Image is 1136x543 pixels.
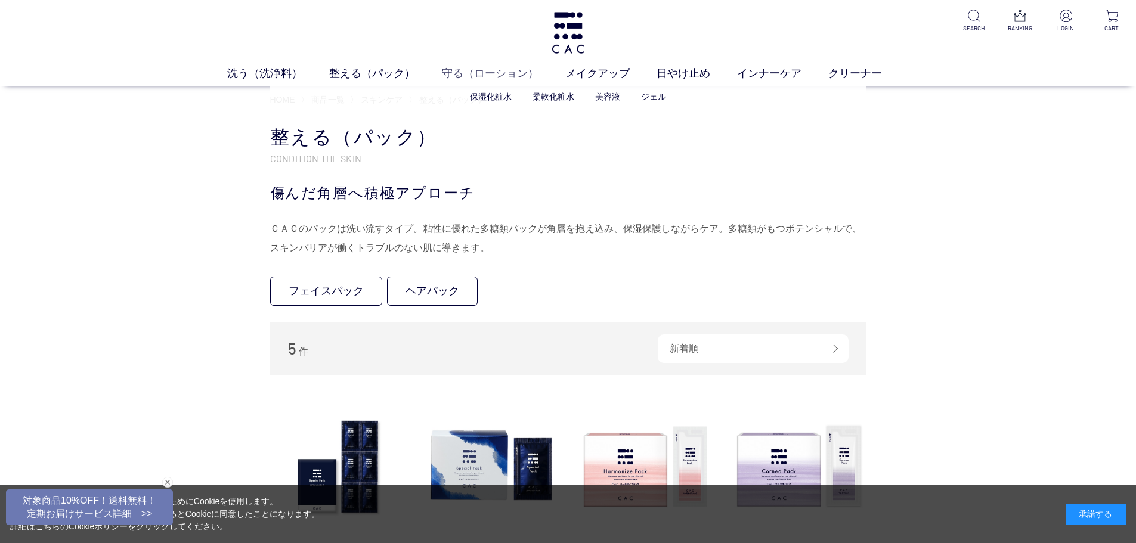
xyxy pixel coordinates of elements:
a: RANKING [1005,10,1035,33]
a: メイクアップ [565,66,657,82]
a: 保湿化粧水 [470,92,512,101]
div: 新着順 [658,334,849,363]
a: 柔軟化粧水 [533,92,574,101]
div: 傷んだ角層へ積極アプローチ [270,182,866,204]
a: ジェル [641,92,666,101]
p: CONDITION THE SKIN [270,152,866,165]
a: クリーナー [828,66,909,82]
p: SEARCH [959,24,989,33]
span: 件 [299,346,308,356]
div: ＣＡＣのパックは洗い流すタイプ。粘性に優れた多糖類パックが角層を抱え込み、保湿保護しながらケア。多糖類がもつポテンシャルで、スキンバリアが働くトラブルのない肌に導きます。 [270,219,866,257]
img: ＣＡＣ コルネオパック [730,399,866,535]
img: ＣＡＣ スペシャルパック [423,399,559,535]
a: 日やけ止め [657,66,737,82]
img: ＣＡＣ ハーモナイズパック [577,399,713,535]
a: 美容液 [595,92,620,101]
a: フェイスパック [270,277,382,306]
a: 整える（パック） [329,66,442,82]
a: 守る（ローション） [442,66,565,82]
div: 承諾する [1066,504,1126,525]
a: 洗う（洗浄料） [227,66,329,82]
img: ＣＡＣスペシャルパック お試しサイズ（６包） [270,399,406,535]
img: logo [550,12,586,54]
a: CART [1097,10,1126,33]
a: LOGIN [1051,10,1081,33]
p: CART [1097,24,1126,33]
p: LOGIN [1051,24,1081,33]
a: SEARCH [959,10,989,33]
a: インナーケア [737,66,828,82]
a: ヘアパック [387,277,478,306]
h1: 整える（パック） [270,125,866,150]
span: 5 [288,339,296,358]
p: RANKING [1005,24,1035,33]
